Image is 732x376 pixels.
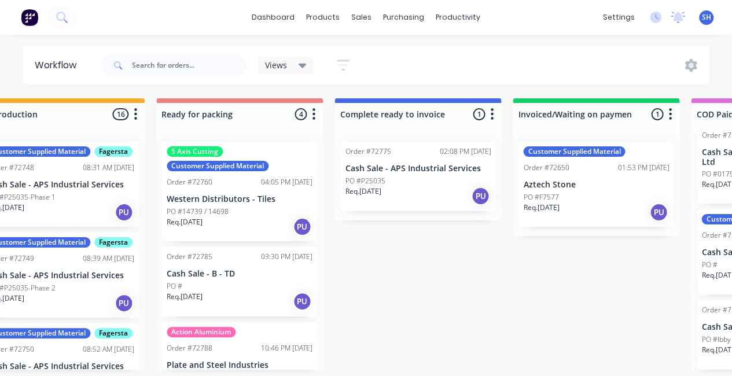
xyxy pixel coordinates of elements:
[167,281,182,292] p: PO #
[702,12,711,23] span: SH
[162,142,317,241] div: 5 Axis CuttingCustomer Supplied MaterialOrder #7276004:05 PM [DATE]Western Distributors - TilesPO...
[94,146,133,157] div: Fagersta
[701,334,730,345] p: PO #Ibby
[261,177,312,187] div: 04:05 PM [DATE]
[518,142,674,227] div: Customer Supplied MaterialOrder #7265001:53 PM [DATE]Aztech StonePO #F7577Req.[DATE]PU
[293,218,311,236] div: PU
[293,292,311,311] div: PU
[265,59,287,71] span: Views
[345,176,385,186] p: PO #P25035
[340,142,495,211] div: Order #7277502:08 PM [DATE]Cash Sale - APS Industrial ServicesPO #P25035Req.[DATE]PU
[523,163,569,173] div: Order #72650
[167,177,212,187] div: Order #72760
[649,203,668,222] div: PU
[345,9,377,26] div: sales
[167,269,312,279] p: Cash Sale - B - TD
[167,343,212,353] div: Order #72788
[439,146,491,157] div: 02:08 PM [DATE]
[167,360,312,370] p: Plate and Steel Industries
[701,260,717,270] p: PO #
[115,203,133,222] div: PU
[167,207,229,217] p: PO #14739 / 14698
[162,247,317,316] div: Order #7278503:30 PM [DATE]Cash Sale - B - TDPO #Req.[DATE]PU
[345,146,391,157] div: Order #72775
[597,9,641,26] div: settings
[167,194,312,204] p: Western Distributors - Tiles
[167,327,236,337] div: Action Aluminium
[471,187,490,205] div: PU
[21,9,38,26] img: Factory
[167,252,212,262] div: Order #72785
[35,58,82,72] div: Workflow
[83,163,134,173] div: 08:31 AM [DATE]
[261,252,312,262] div: 03:30 PM [DATE]
[523,146,625,157] div: Customer Supplied Material
[617,163,669,173] div: 01:53 PM [DATE]
[83,344,134,355] div: 08:52 AM [DATE]
[167,217,203,227] p: Req. [DATE]
[523,180,669,190] p: Aztech Stone
[115,294,133,312] div: PU
[167,146,223,157] div: 5 Axis Cutting
[94,237,133,248] div: Fagersta
[83,253,134,264] div: 08:39 AM [DATE]
[167,292,203,302] p: Req. [DATE]
[345,164,491,174] p: Cash Sale - APS Industrial Services
[246,9,300,26] a: dashboard
[300,9,345,26] div: products
[132,54,247,77] input: Search for orders...
[94,328,133,338] div: Fagersta
[523,202,559,213] p: Req. [DATE]
[430,9,486,26] div: productivity
[345,186,381,197] p: Req. [DATE]
[377,9,430,26] div: purchasing
[167,161,268,171] div: Customer Supplied Material
[523,192,558,202] p: PO #F7577
[261,343,312,353] div: 10:46 PM [DATE]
